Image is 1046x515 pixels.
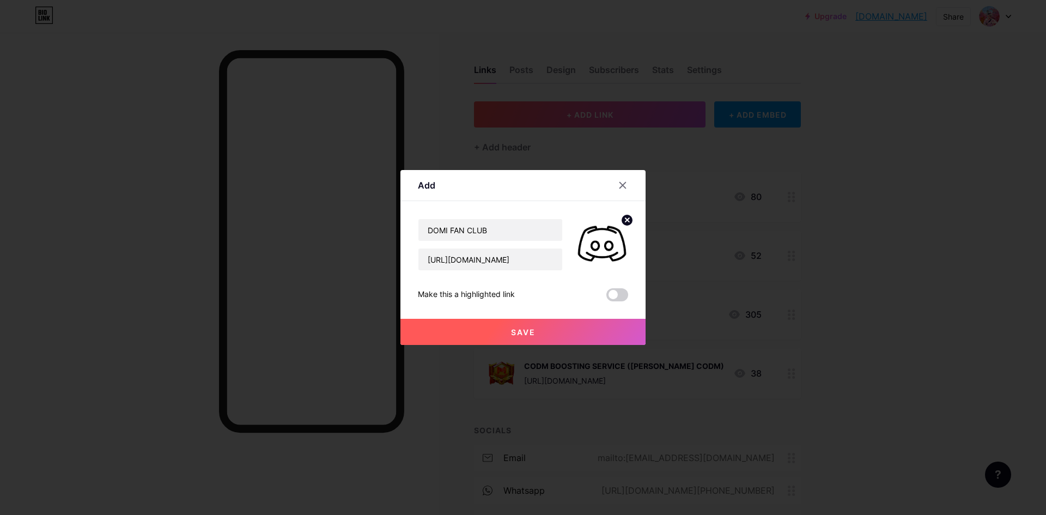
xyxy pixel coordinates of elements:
[418,288,515,301] div: Make this a highlighted link
[511,328,536,337] span: Save
[418,219,562,241] input: Title
[576,219,628,271] img: link_thumbnail
[418,179,435,192] div: Add
[418,249,562,270] input: URL
[400,319,646,345] button: Save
